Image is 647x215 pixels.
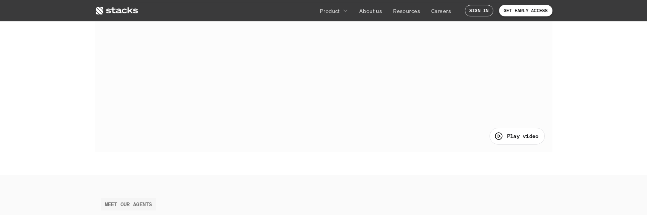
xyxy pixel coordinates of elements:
[507,132,539,140] p: Play video
[320,7,340,15] p: Product
[393,7,420,15] p: Resources
[105,200,152,208] h2: MEET OUR AGENTS
[469,8,489,13] p: SIGN IN
[355,4,387,18] a: About us
[504,8,548,13] p: GET EARLY ACCESS
[431,7,451,15] p: Careers
[389,4,425,18] a: Resources
[499,5,552,16] a: GET EARLY ACCESS
[359,7,382,15] p: About us
[465,5,493,16] a: SIGN IN
[427,4,456,18] a: Careers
